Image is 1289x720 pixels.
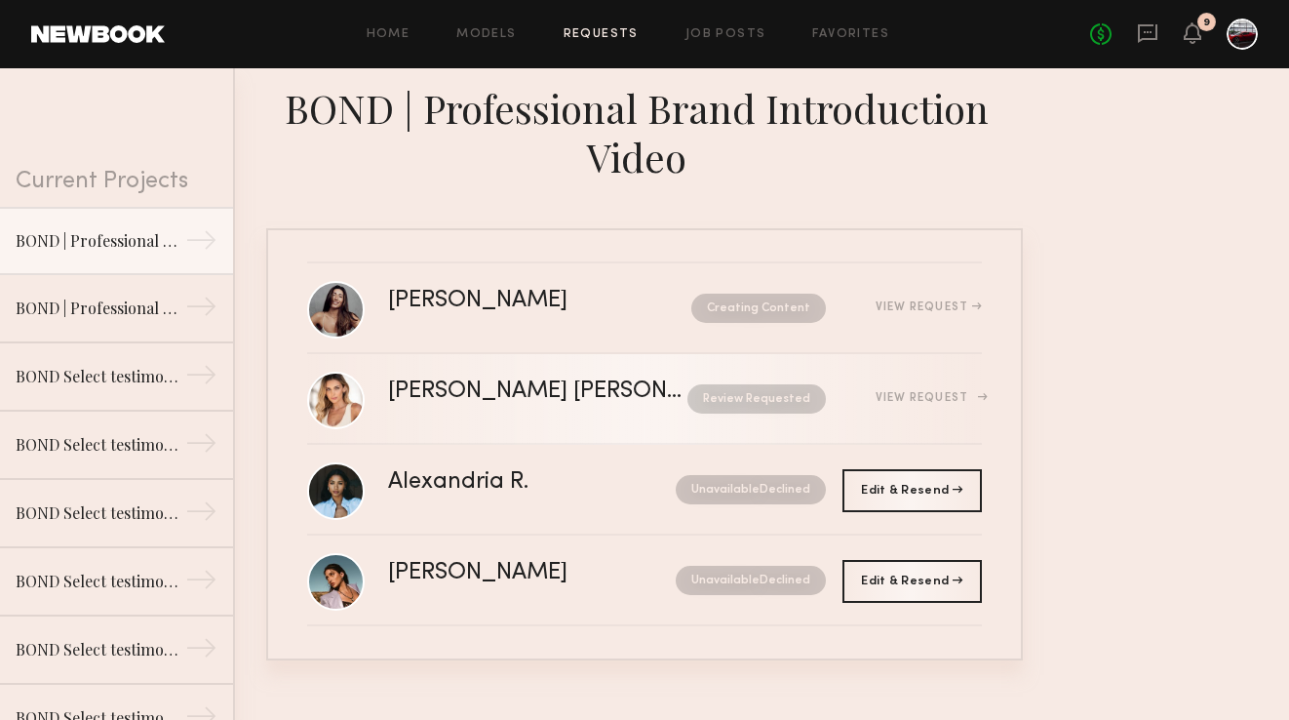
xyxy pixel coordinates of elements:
div: BOND Select testimonial [16,433,185,457]
a: Home [367,28,410,41]
a: Job Posts [685,28,766,41]
div: → [185,224,217,263]
div: View Request [876,392,982,404]
div: [PERSON_NAME] [388,290,630,312]
a: Requests [564,28,639,41]
div: BOND Select testimonial [16,501,185,525]
div: [PERSON_NAME] [PERSON_NAME] [388,380,687,403]
div: BOND Select testimonial [16,570,185,593]
div: BOND | Professional Brand Introduction Video [16,297,185,320]
div: → [185,496,217,535]
a: [PERSON_NAME] [PERSON_NAME]Review RequestedView Request [307,354,982,445]
div: [PERSON_NAME] [388,562,622,584]
nb-request-status: Creating Content [691,294,826,323]
div: BOND | Professional Brand Introduction Video [16,229,185,253]
div: → [185,564,217,603]
nb-request-status: Unavailable Declined [676,566,826,595]
span: Edit & Resend [861,485,962,497]
a: Alexandria R.UnavailableDeclined [307,445,982,536]
div: BOND | Professional Brand Introduction Video [266,84,1023,181]
div: → [185,291,217,330]
div: BOND Select testimonial [16,638,185,661]
div: → [185,359,217,398]
div: Alexandria R. [388,471,603,494]
a: Models [456,28,516,41]
span: Edit & Resend [861,576,962,587]
div: BOND Select testimonial [16,365,185,388]
a: [PERSON_NAME]UnavailableDeclined [307,536,982,626]
div: View Request [876,301,982,313]
a: Favorites [812,28,889,41]
nb-request-status: Review Requested [687,384,826,414]
a: [PERSON_NAME]Creating ContentView Request [307,263,982,354]
div: 9 [1203,18,1210,28]
div: → [185,632,217,671]
nb-request-status: Unavailable Declined [676,475,826,504]
div: → [185,427,217,466]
